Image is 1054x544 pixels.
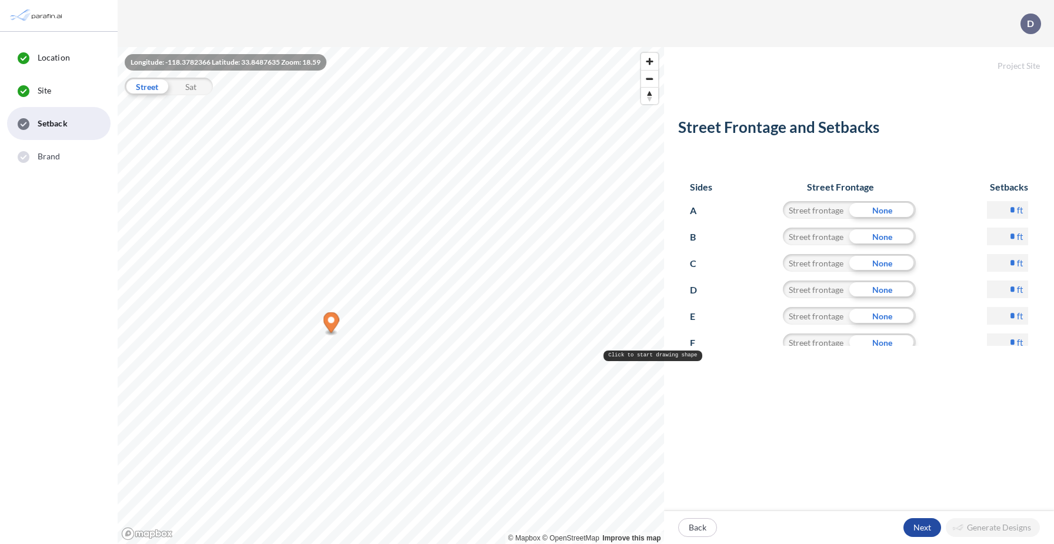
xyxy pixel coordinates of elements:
p: D [1027,18,1034,29]
pre: Click to start drawing shape [603,351,702,361]
button: Reset bearing to north [641,87,658,104]
div: Street frontage [783,254,849,272]
span: Brand [38,151,61,162]
div: None [849,333,916,351]
div: None [849,307,916,325]
label: ft [1017,310,1023,322]
span: Location [38,52,70,64]
div: Street frontage [783,281,849,298]
div: Sat [169,78,213,95]
button: Zoom out [641,70,658,87]
div: Street frontage [783,333,849,351]
span: Setback [38,118,68,129]
a: Improve this map [602,534,661,542]
p: A [690,201,712,220]
label: ft [1017,336,1023,348]
h6: Street Frontage [763,181,919,192]
p: Next [913,522,931,533]
label: ft [1017,283,1023,295]
div: Street frontage [783,228,849,245]
label: ft [1017,257,1023,269]
button: Back [678,518,717,537]
span: Reset bearing to north [641,88,658,104]
p: C [690,254,712,273]
p: E [690,307,712,326]
label: ft [1017,231,1023,242]
h2: Street Frontage and Setbacks [678,118,1040,141]
div: Map marker [323,312,339,336]
h6: Setbacks [969,181,1028,192]
div: None [849,228,916,245]
span: Zoom out [641,71,658,87]
p: F [690,333,712,352]
div: Street frontage [783,307,849,325]
button: Next [903,518,941,537]
div: None [849,281,916,298]
div: Longitude: -118.3782366 Latitude: 33.8487635 Zoom: 18.59 [125,54,326,71]
p: Back [689,522,706,533]
img: Parafin [9,5,66,26]
span: Site [38,85,51,96]
label: ft [1017,204,1023,216]
h5: Project Site [664,47,1054,71]
div: None [849,254,916,272]
h6: Sides [690,181,712,192]
canvas: Map [118,47,664,544]
p: D [690,281,712,299]
div: Street frontage [783,201,849,219]
a: OpenStreetMap [542,534,599,542]
button: Zoom in [641,53,658,70]
p: B [690,228,712,246]
a: Mapbox homepage [121,527,173,540]
div: Street [125,78,169,95]
div: None [849,201,916,219]
a: Mapbox [508,534,541,542]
